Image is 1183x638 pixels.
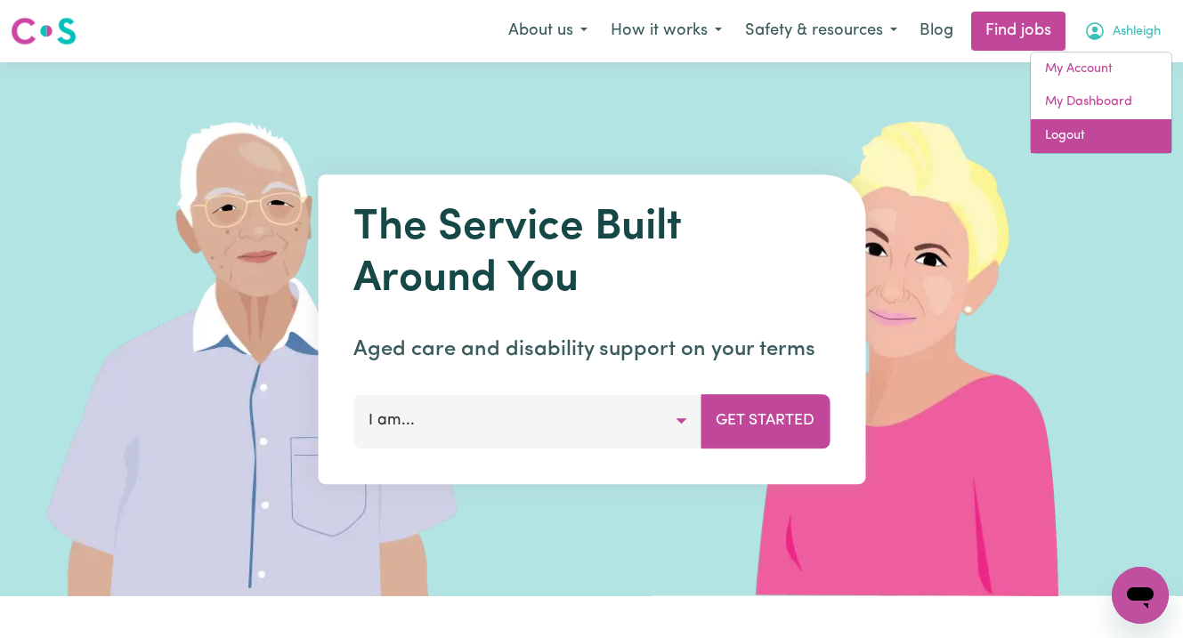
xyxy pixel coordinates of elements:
[1112,567,1169,624] iframe: Button to launch messaging window
[971,12,1066,51] a: Find jobs
[353,394,701,448] button: I am...
[733,12,909,50] button: Safety & resources
[353,334,830,366] p: Aged care and disability support on your terms
[353,203,830,305] h1: The Service Built Around You
[11,11,77,52] a: Careseekers logo
[1113,22,1161,42] span: Ashleigh
[909,12,964,51] a: Blog
[1073,12,1172,50] button: My Account
[497,12,599,50] button: About us
[1031,119,1171,153] a: Logout
[1030,52,1172,154] div: My Account
[599,12,733,50] button: How it works
[1031,52,1171,86] a: My Account
[1031,85,1171,119] a: My Dashboard
[11,15,77,47] img: Careseekers logo
[701,394,830,448] button: Get Started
